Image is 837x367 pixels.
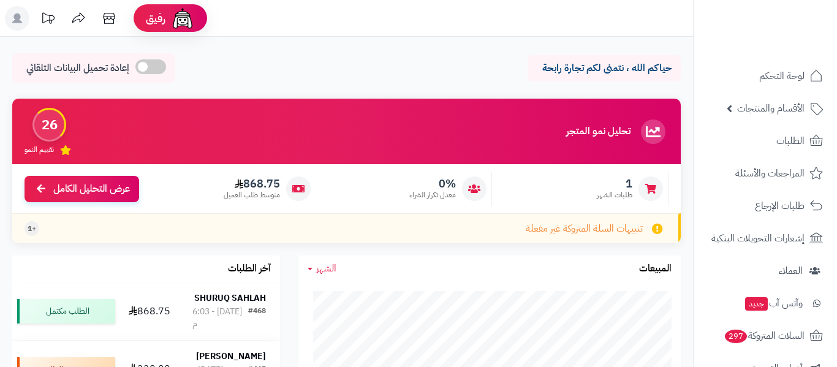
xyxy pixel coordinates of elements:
[526,222,643,236] span: تنبيهات السلة المتروكة غير مفعلة
[701,289,830,318] a: وآتس آبجديد
[17,299,115,323] div: الطلب مكتمل
[597,190,632,200] span: طلبات الشهر
[409,177,456,191] span: 0%
[316,261,336,276] span: الشهر
[701,256,830,286] a: العملاء
[725,330,747,343] span: 297
[146,11,165,26] span: رفيق
[639,263,672,274] h3: المبيعات
[196,350,266,363] strong: [PERSON_NAME]
[25,145,54,155] span: تقييم النمو
[701,224,830,253] a: إشعارات التحويلات البنكية
[755,197,805,214] span: طلبات الإرجاع
[194,292,266,305] strong: SHURUQ SAHLAH
[597,177,632,191] span: 1
[701,191,830,221] a: طلبات الإرجاع
[308,262,336,276] a: الشهر
[701,61,830,91] a: لوحة التحكم
[735,165,805,182] span: المراجعات والأسئلة
[25,176,139,202] a: عرض التحليل الكامل
[224,177,280,191] span: 868.75
[120,282,178,340] td: 868.75
[26,61,129,75] span: إعادة تحميل البيانات التلقائي
[701,159,830,188] a: المراجعات والأسئلة
[32,6,63,34] a: تحديثات المنصة
[711,230,805,247] span: إشعارات التحويلات البنكية
[53,182,130,196] span: عرض التحليل الكامل
[701,321,830,350] a: السلات المتروكة297
[192,306,248,330] div: [DATE] - 6:03 م
[537,61,672,75] p: حياكم الله ، نتمنى لكم تجارة رابحة
[737,100,805,117] span: الأقسام والمنتجات
[228,263,271,274] h3: آخر الطلبات
[170,6,195,31] img: ai-face.png
[776,132,805,149] span: الطلبات
[248,306,266,330] div: #468
[745,297,768,311] span: جديد
[724,327,805,344] span: السلات المتروكة
[701,126,830,156] a: الطلبات
[566,126,631,137] h3: تحليل نمو المتجر
[409,190,456,200] span: معدل تكرار الشراء
[224,190,280,200] span: متوسط طلب العميل
[779,262,803,279] span: العملاء
[744,295,803,312] span: وآتس آب
[28,224,36,234] span: +1
[759,67,805,85] span: لوحة التحكم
